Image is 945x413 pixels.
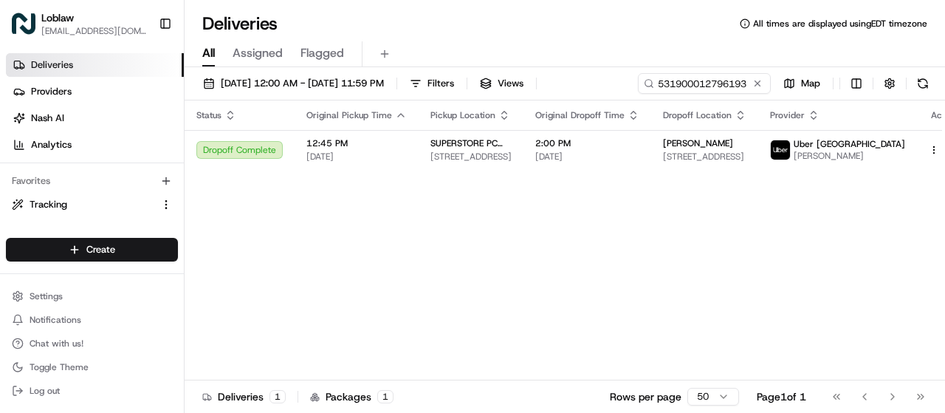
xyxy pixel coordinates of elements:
a: Tracking [12,198,154,211]
span: SUPERSTORE PC Express [430,137,512,149]
span: Chat with us! [30,338,83,349]
button: Log out [6,380,178,401]
span: Assigned [233,44,283,62]
a: Powered byPylon [104,303,179,315]
span: All times are displayed using EDT timezone [753,18,927,30]
span: Toggle Theme [30,361,89,373]
button: Refresh [913,73,933,94]
span: Original Dropoff Time [535,109,625,121]
span: Uber [GEOGRAPHIC_DATA] [794,138,905,150]
img: 1755196953914-cd9d9cba-b7f7-46ee-b6f5-75ff69acacf5 [31,141,58,168]
button: Chat with us! [6,333,178,354]
span: Loblaw 12 agents [46,269,124,281]
span: Tracking [30,198,67,211]
span: Map [801,77,820,90]
img: Jandy Espique [15,215,38,239]
button: Filters [403,73,461,94]
span: Deliveries [31,58,73,72]
button: LoblawLoblaw[EMAIL_ADDRESS][DOMAIN_NAME] [6,6,153,41]
img: uber-new-logo.jpeg [771,140,790,160]
span: [PERSON_NAME] [46,229,120,241]
span: Nash AI [31,112,64,125]
button: See all [229,189,269,207]
span: Analytics [31,138,72,151]
p: Rows per page [610,389,681,404]
button: Toggle Theme [6,357,178,378]
div: Past conversations [15,192,99,204]
p: Welcome 👋 [15,59,269,83]
span: 2:00 PM [535,137,639,149]
img: Nash [15,15,44,44]
button: Tracking [6,193,178,216]
img: Loblaw 12 agents [15,255,38,279]
span: Status [196,109,221,121]
span: Pickup Location [430,109,495,121]
span: Filters [427,77,454,90]
span: [DATE] [306,151,407,163]
a: Deliveries [6,53,184,77]
span: Create [86,243,115,256]
span: Dropoff Location [663,109,732,121]
span: [STREET_ADDRESS] [663,151,746,163]
span: [DATE] [535,151,639,163]
span: Provider [770,109,805,121]
a: Providers [6,80,184,103]
span: Notifications [30,314,81,326]
a: Nash AI [6,106,184,130]
button: Loblaw [41,10,74,25]
span: [PERSON_NAME] [794,150,905,162]
img: 1736555255976-a54dd68f-1ca7-489b-9aae-adbdc363a1c4 [30,230,41,242]
span: Views [498,77,523,90]
div: 1 [269,390,286,403]
button: Settings [6,286,178,307]
a: Analytics [6,133,184,157]
div: Packages [310,389,394,404]
span: [PERSON_NAME] [663,137,733,149]
span: [STREET_ADDRESS] [430,151,512,163]
button: Start new chat [251,146,269,163]
div: 1 [377,390,394,403]
img: Loblaw [12,12,35,35]
input: Clear [38,95,244,111]
button: Notifications [6,310,178,330]
span: Flagged [300,44,344,62]
button: [DATE] 12:00 AM - [DATE] 11:59 PM [196,73,391,94]
button: [EMAIL_ADDRESS][DOMAIN_NAME] [41,25,147,37]
span: Log out [30,385,60,397]
span: Original Pickup Time [306,109,392,121]
div: Deliveries [202,389,286,404]
button: Create [6,238,178,262]
span: • [123,229,128,241]
div: Start new chat [66,141,242,156]
span: • [127,269,132,281]
span: Providers [31,85,72,98]
span: 12:45 PM [306,137,407,149]
button: Views [473,73,530,94]
div: We're available if you need us! [66,156,203,168]
span: [DATE] [135,269,165,281]
span: [DATE] [131,229,161,241]
div: Page 1 of 1 [757,389,806,404]
span: All [202,44,215,62]
h1: Deliveries [202,12,278,35]
div: Favorites [6,169,178,193]
input: Type to search [638,73,771,94]
span: Settings [30,290,63,302]
button: Map [777,73,827,94]
img: 1736555255976-a54dd68f-1ca7-489b-9aae-adbdc363a1c4 [15,141,41,168]
span: [DATE] 12:00 AM - [DATE] 11:59 PM [221,77,384,90]
span: Pylon [147,304,179,315]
